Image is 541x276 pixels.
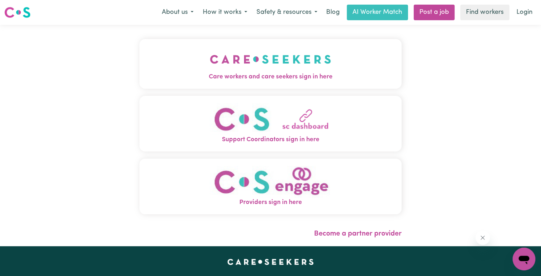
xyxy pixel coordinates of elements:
[513,248,535,270] iframe: Button to launch messaging window
[4,5,43,11] span: Need any help?
[227,259,314,265] a: Careseekers home page
[139,39,402,89] button: Care workers and care seekers sign in here
[157,5,198,20] button: About us
[476,231,490,245] iframe: Close message
[139,135,402,144] span: Support Coordinators sign in here
[252,5,322,20] button: Safety & resources
[347,5,408,20] a: AI Worker Match
[322,5,344,20] a: Blog
[139,96,402,151] button: Support Coordinators sign in here
[4,6,31,19] img: Careseekers logo
[414,5,455,20] a: Post a job
[4,4,31,21] a: Careseekers logo
[139,159,402,214] button: Providers sign in here
[460,5,509,20] a: Find workers
[512,5,537,20] a: Login
[314,230,402,237] a: Become a partner provider
[139,198,402,207] span: Providers sign in here
[139,72,402,82] span: Care workers and care seekers sign in here
[198,5,252,20] button: How it works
